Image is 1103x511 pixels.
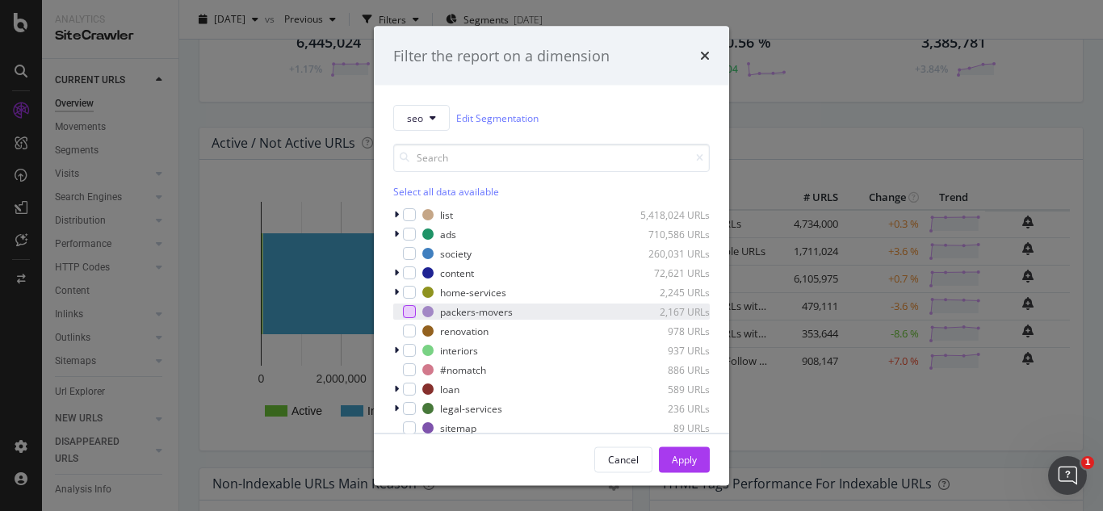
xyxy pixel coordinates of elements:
[631,401,710,415] div: 236 URLs
[631,246,710,260] div: 260,031 URLs
[608,452,639,466] div: Cancel
[456,109,539,126] a: Edit Segmentation
[1048,456,1087,495] iframe: Intercom live chat
[631,343,710,357] div: 937 URLs
[594,446,652,472] button: Cancel
[631,421,710,434] div: 89 URLs
[440,382,459,396] div: loan
[631,266,710,279] div: 72,621 URLs
[440,266,474,279] div: content
[672,452,697,466] div: Apply
[631,285,710,299] div: 2,245 URLs
[659,446,710,472] button: Apply
[631,382,710,396] div: 589 URLs
[1081,456,1094,469] span: 1
[393,144,710,172] input: Search
[631,304,710,318] div: 2,167 URLs
[393,105,450,131] button: seo
[440,401,502,415] div: legal-services
[631,227,710,241] div: 710,586 URLs
[440,285,506,299] div: home-services
[393,185,710,199] div: Select all data available
[440,362,486,376] div: #nomatch
[440,304,513,318] div: packers-movers
[440,421,476,434] div: sitemap
[393,45,610,66] div: Filter the report on a dimension
[440,227,456,241] div: ads
[631,362,710,376] div: 886 URLs
[440,324,489,337] div: renovation
[631,207,710,221] div: 5,418,024 URLs
[440,246,472,260] div: society
[440,343,478,357] div: interiors
[407,111,423,124] span: seo
[440,207,453,221] div: list
[631,324,710,337] div: 978 URLs
[374,26,729,485] div: modal
[700,45,710,66] div: times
